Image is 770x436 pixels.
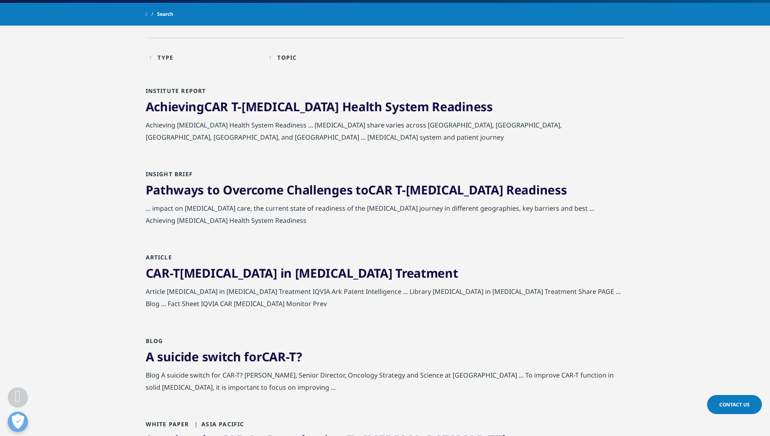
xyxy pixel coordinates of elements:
[146,119,625,147] div: Achieving [MEDICAL_DATA] Health System Readiness ... [MEDICAL_DATA] share varies across [GEOGRAPH...
[146,265,180,281] span: CAR-T
[8,412,28,432] button: Open Preferences
[146,170,193,178] span: Insight Brief
[146,98,493,115] a: AchievingCAR T-[MEDICAL_DATA] Health System Readiness
[262,348,297,365] span: CAR-T
[277,54,297,61] div: Topic facet.
[719,401,750,408] span: Contact Us
[146,337,163,345] span: Blog
[146,369,625,397] div: Blog A suicide switch for CAR-T? [PERSON_NAME], Senior Director, Oncology Strategy and Science at...
[146,285,625,314] div: Article [MEDICAL_DATA] in [MEDICAL_DATA] Treatment IQVIA Ark Patent Intelligence ... Library [MED...
[157,7,173,22] span: Search
[707,395,762,414] a: Contact Us
[191,420,244,428] span: Asia Pacific
[157,54,173,61] div: Type facet.
[146,265,458,281] a: CAR-T[MEDICAL_DATA] in [MEDICAL_DATA] Treatment
[146,181,567,198] a: Pathways to Overcome Challenges toCAR T-[MEDICAL_DATA] Readiness
[146,202,625,231] div: ... impact on [MEDICAL_DATA] care, the current state of readiness of the [MEDICAL_DATA] journey i...
[146,348,302,365] a: A suicide switch forCAR-T?
[368,181,402,198] span: CAR T
[204,98,238,115] span: CAR T
[146,420,189,428] span: White Paper
[146,87,206,95] span: Institute Report
[146,253,172,261] span: Article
